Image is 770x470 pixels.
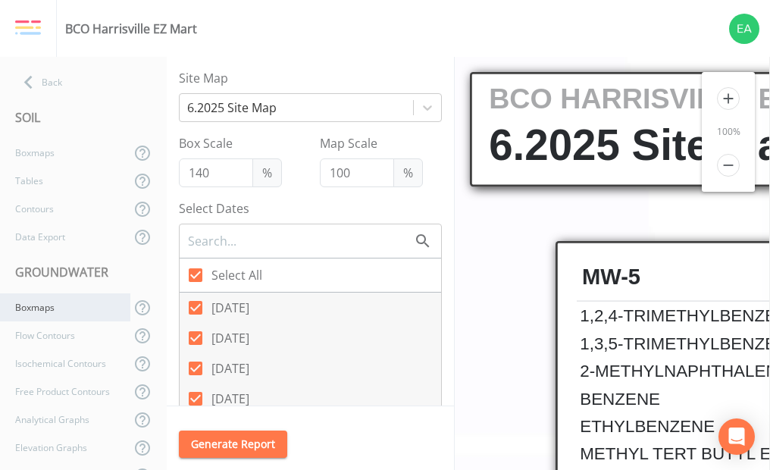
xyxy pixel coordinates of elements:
[122,302,366,327] td: 2-methylnaphthalene
[252,158,282,187] span: %
[122,246,366,272] td: 1,2,4-Trimethylbenzene
[717,87,740,110] i: add
[211,266,262,284] span: Select All
[179,199,442,218] label: Select Dates
[15,20,41,36] img: logo
[34,64,430,114] h2: 6.2025 Site Map
[729,14,759,44] img: 8f8bb747c3a2dcae4368f6375098707e
[122,412,366,438] td: Naphthalene
[393,158,423,187] span: %
[179,69,442,87] label: Site Map
[34,26,430,58] h5: BCO Harrisville EZ Mart
[65,20,197,38] div: BCO Harrisville EZ Mart
[179,134,282,152] label: Box Scale
[211,390,249,408] span: [DATE]
[718,418,755,455] div: Open Intercom Messenger
[211,359,249,378] span: [DATE]
[122,330,366,356] td: Benzene
[211,299,249,317] span: [DATE]
[211,329,249,347] span: [DATE]
[186,231,414,251] input: Search...
[702,125,755,139] div: 100 %
[320,134,423,152] label: Map Scale
[717,154,740,177] i: remove
[122,384,366,410] td: Methyl Tert Butyl Ether
[122,197,366,245] th: MW-5
[122,357,366,383] td: Ethylbenzene
[122,274,366,300] td: 1,3,5-Trimethylbenzene
[179,431,287,459] button: Generate Report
